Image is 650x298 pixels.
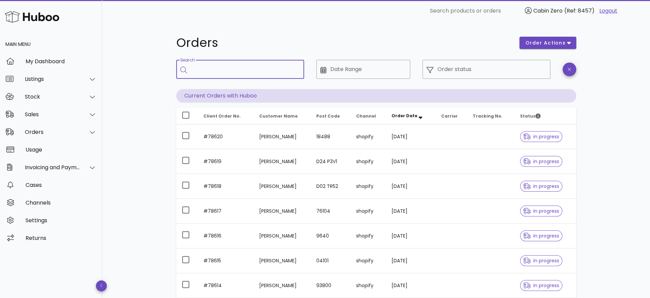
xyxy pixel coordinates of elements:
[564,7,595,15] span: (Ref: 8457)
[26,146,97,153] div: Usage
[198,149,254,174] td: #78619
[311,149,351,174] td: D24 P3V1
[523,134,559,139] span: in progress
[254,124,311,149] td: [PERSON_NAME]
[386,199,436,224] td: [DATE]
[515,108,576,124] th: Status
[523,184,559,189] span: in progress
[25,111,80,118] div: Sales
[473,113,503,119] span: Tracking No.
[26,199,97,206] div: Channels
[386,108,436,124] th: Order Date: Sorted descending. Activate to remove sorting.
[198,174,254,199] td: #78618
[441,113,457,119] span: Carrier
[386,224,436,248] td: [DATE]
[254,224,311,248] td: [PERSON_NAME]
[351,248,386,273] td: shopify
[435,108,467,124] th: Carrier
[198,199,254,224] td: #78617
[311,224,351,248] td: 9640
[198,224,254,248] td: #78616
[254,248,311,273] td: [PERSON_NAME]
[523,283,559,288] span: in progress
[386,273,436,298] td: [DATE]
[525,39,566,47] span: order actions
[523,209,559,213] span: in progress
[519,37,576,49] button: order actions
[254,174,311,199] td: [PERSON_NAME]
[351,273,386,298] td: shopify
[259,113,298,119] span: Customer Name
[599,7,617,15] a: Logout
[351,108,386,124] th: Channel
[254,149,311,174] td: [PERSON_NAME]
[311,199,351,224] td: 76104
[176,89,576,103] p: Current Orders with Huboo
[316,113,340,119] span: Post Code
[386,248,436,273] td: [DATE]
[180,58,195,63] label: Search
[26,217,97,224] div: Settings
[25,76,80,82] div: Listings
[25,164,80,171] div: Invoicing and Payments
[386,174,436,199] td: [DATE]
[523,233,559,238] span: in progress
[198,248,254,273] td: #78615
[351,124,386,149] td: shopify
[356,113,376,119] span: Channel
[25,129,80,135] div: Orders
[203,113,241,119] span: Client Order No.
[391,113,417,119] span: Order Date
[198,108,254,124] th: Client Order No.
[523,159,559,164] span: in progress
[311,124,351,149] td: 18488
[520,113,540,119] span: Status
[198,273,254,298] td: #78614
[176,37,512,49] h1: Orders
[5,10,59,24] img: Huboo Logo
[254,273,311,298] td: [PERSON_NAME]
[523,258,559,263] span: in progress
[311,108,351,124] th: Post Code
[26,182,97,188] div: Cases
[254,108,311,124] th: Customer Name
[386,124,436,149] td: [DATE]
[351,174,386,199] td: shopify
[254,199,311,224] td: [PERSON_NAME]
[351,224,386,248] td: shopify
[26,235,97,241] div: Returns
[311,248,351,273] td: 04101
[533,7,563,15] span: Cabin Zero
[26,58,97,65] div: My Dashboard
[386,149,436,174] td: [DATE]
[311,273,351,298] td: 93800
[467,108,515,124] th: Tracking No.
[351,149,386,174] td: shopify
[351,199,386,224] td: shopify
[25,93,80,100] div: Stock
[198,124,254,149] td: #78620
[311,174,351,199] td: D02 TR52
